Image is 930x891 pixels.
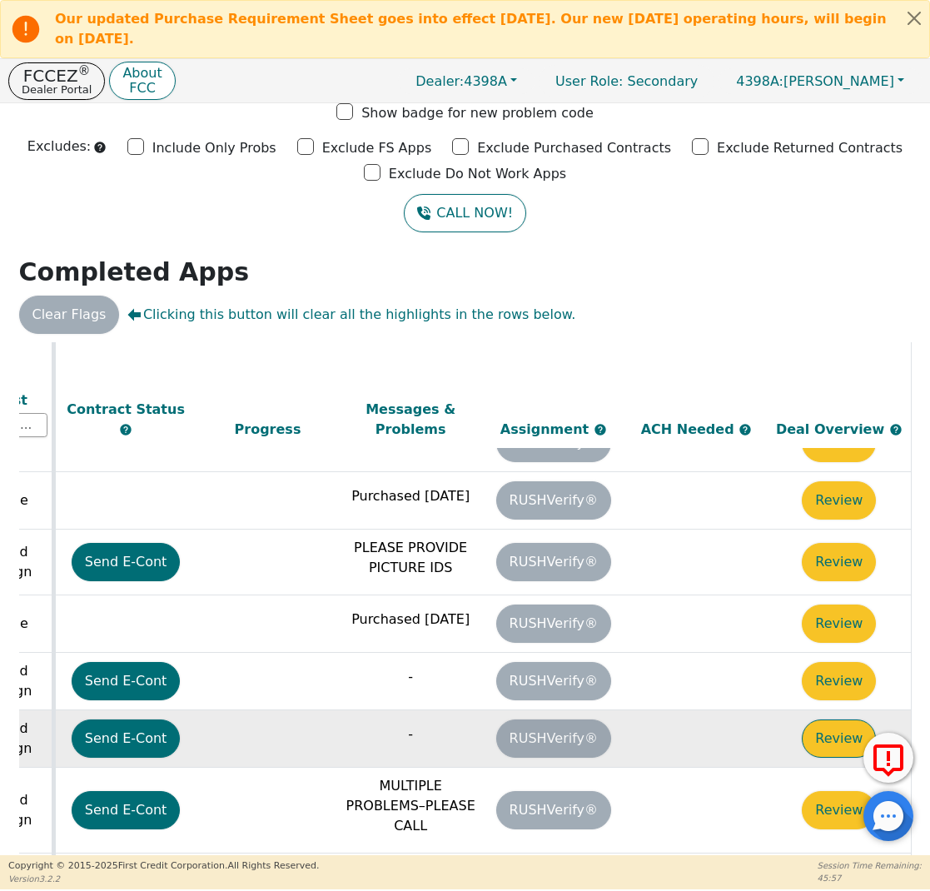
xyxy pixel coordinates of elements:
a: User Role: Secondary [539,65,714,97]
button: FCCEZ®Dealer Portal [8,62,105,100]
button: Review [802,543,876,581]
button: Review [802,791,876,829]
p: Copyright © 2015- 2025 First Credit Corporation. [8,859,319,874]
p: About [122,67,162,80]
p: Session Time Remaining: [818,859,922,872]
p: Purchased [DATE] [343,486,478,506]
p: PLEASE PROVIDE PICTURE IDS [343,538,478,578]
span: User Role : [555,73,623,89]
p: Secondary [539,65,714,97]
div: Progress [201,419,336,439]
button: Review [802,481,876,520]
p: 45:57 [818,872,922,884]
p: Exclude Returned Contracts [717,138,903,158]
button: CALL NOW! [404,194,526,232]
span: Deal Overview [776,421,903,436]
p: Show badge for new problem code [361,103,594,123]
p: - [343,724,478,744]
button: Dealer:4398A [398,68,535,94]
p: Purchased [DATE] [343,610,478,630]
span: Dealer: [415,73,464,89]
b: Our updated Purchase Requirement Sheet goes into effect [DATE]. Our new [DATE] operating hours, w... [55,11,887,47]
button: Review [802,605,876,643]
button: Send E-Cont [72,662,181,700]
span: ACH Needed [641,421,739,436]
p: Exclude FS Apps [322,138,432,158]
p: Exclude Do Not Work Apps [389,164,566,184]
span: 4398A: [736,73,783,89]
p: - [343,667,478,687]
button: Send E-Cont [72,543,181,581]
span: Clicking this button will clear all the highlights in the rows below. [127,305,575,325]
span: [PERSON_NAME] [736,73,894,89]
strong: Completed Apps [19,257,250,286]
p: MULTIPLE PROBLEMS–PLEASE CALL [343,776,478,836]
span: All Rights Reserved. [227,860,319,871]
button: AboutFCC [109,62,175,101]
div: Messages & Problems [343,399,478,439]
sup: ® [78,63,91,78]
p: Version 3.2.2 [8,873,319,885]
span: 4398A [415,73,507,89]
button: Review [802,719,876,758]
p: Include Only Probs [152,138,276,158]
button: Close alert [899,1,929,35]
p: Dealer Portal [22,84,92,95]
p: FCCEZ [22,67,92,84]
p: Excludes: [27,137,91,157]
button: Send E-Cont [72,719,181,758]
p: FCC [122,82,162,95]
button: Review [802,662,876,700]
button: 4398A:[PERSON_NAME] [719,68,922,94]
button: Report Error to FCC [863,733,913,783]
span: Contract Status [67,401,185,416]
button: Send E-Cont [72,791,181,829]
span: Assignment [500,421,594,436]
p: Exclude Purchased Contracts [477,138,671,158]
